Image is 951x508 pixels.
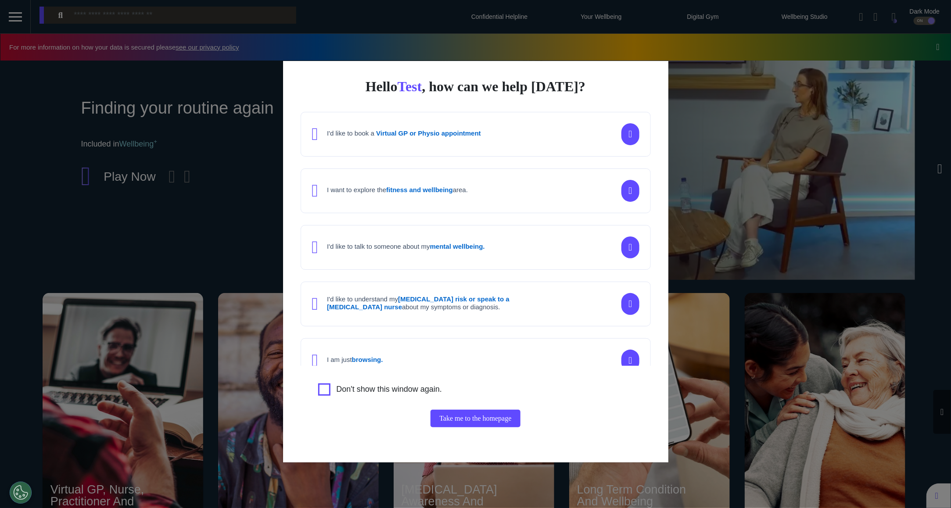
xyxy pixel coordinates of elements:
[336,383,442,396] label: Don't show this window again.
[431,410,520,427] button: Take me to the homepage
[376,129,481,137] strong: Virtual GP or Physio appointment
[430,243,485,250] strong: mental wellbeing.
[327,129,481,137] h4: I'd like to book a
[327,295,538,311] h4: I'd like to understand my about my symptoms or diagnosis.
[352,356,383,363] strong: browsing.
[398,79,422,94] span: Test
[327,186,468,194] h4: I want to explore the area.
[301,79,651,94] div: Hello , how can we help [DATE]?
[327,356,383,364] h4: I am just
[327,295,510,311] strong: [MEDICAL_DATA] risk or speak to a [MEDICAL_DATA] nurse
[318,383,330,396] input: Agree to privacy policy
[327,243,485,250] h4: I'd like to talk to someone about my
[386,186,453,193] strong: fitness and wellbeing
[10,482,32,504] button: Open Preferences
